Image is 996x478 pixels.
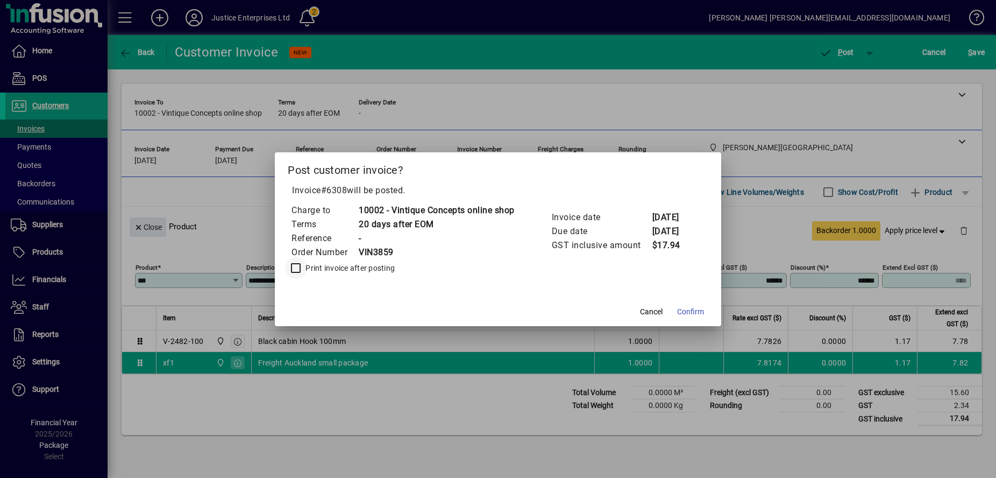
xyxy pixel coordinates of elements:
[291,217,358,231] td: Terms
[291,245,358,259] td: Order Number
[303,263,395,273] label: Print invoice after posting
[551,224,652,238] td: Due date
[275,152,721,184] h2: Post customer invoice?
[321,185,347,195] span: #6308
[358,231,515,245] td: -
[358,203,515,217] td: 10002 - Vintique Concepts online shop
[288,184,708,197] p: Invoice will be posted .
[673,303,708,322] button: Confirm
[291,203,358,217] td: Charge to
[358,217,515,231] td: 20 days after EOM
[634,303,668,322] button: Cancel
[677,306,704,318] span: Confirm
[652,210,695,224] td: [DATE]
[551,210,652,224] td: Invoice date
[652,224,695,238] td: [DATE]
[551,238,652,252] td: GST inclusive amount
[358,245,515,259] td: VIN3859
[291,231,358,245] td: Reference
[640,306,663,318] span: Cancel
[652,238,695,252] td: $17.94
